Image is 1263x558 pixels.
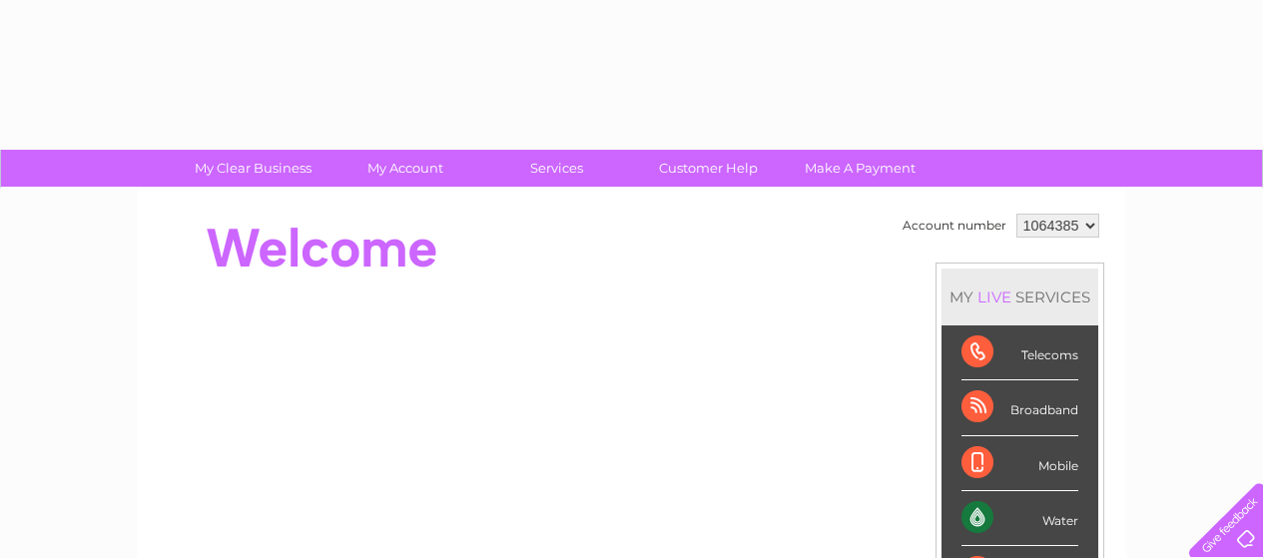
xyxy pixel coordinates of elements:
div: Telecoms [961,325,1078,380]
div: LIVE [973,287,1015,306]
div: MY SERVICES [942,269,1098,325]
div: Water [961,491,1078,546]
div: Broadband [961,380,1078,435]
a: My Clear Business [171,150,335,187]
div: Mobile [961,436,1078,491]
a: Customer Help [626,150,791,187]
a: Services [474,150,639,187]
a: Make A Payment [778,150,943,187]
td: Account number [898,209,1011,243]
a: My Account [322,150,487,187]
